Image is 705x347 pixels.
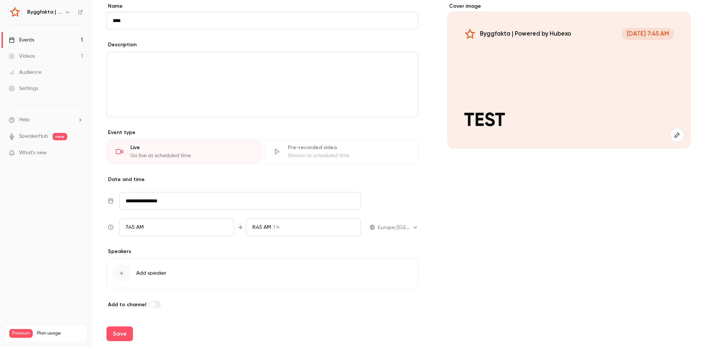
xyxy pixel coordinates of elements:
[448,3,690,10] label: Cover image
[9,53,35,60] div: Videos
[9,329,33,338] span: Premium
[273,224,279,231] span: 1 h
[246,218,361,236] div: To
[252,225,271,230] span: 8:45 AM
[464,110,674,132] p: TEST
[106,258,418,288] button: Add speaker
[19,149,47,157] span: What's new
[106,52,418,117] section: description
[19,133,48,140] a: SpeakerHub
[106,3,418,10] label: Name
[119,218,234,236] div: From
[9,36,34,44] div: Events
[130,152,252,159] div: Go live at scheduled time
[130,144,252,151] div: Live
[464,28,476,40] img: TEST
[106,41,137,48] label: Description
[136,270,166,277] span: Add speaker
[107,52,418,117] div: editor
[264,139,419,164] div: Pre-recorded videoStream at scheduled time
[288,144,409,151] div: Pre-recorded video
[106,248,418,255] p: Speakers
[19,116,30,124] span: Help
[106,176,418,183] p: Date and time
[288,152,409,159] div: Stream at scheduled time
[126,225,144,230] span: 7:45 AM
[9,116,83,124] li: help-dropdown-opener
[378,224,418,231] div: Europe/[GEOGRAPHIC_DATA]
[106,129,418,136] p: Event type
[108,301,146,308] span: Add to channel
[9,69,41,76] div: Audience
[27,8,62,16] h6: Byggfakta | Powered by Hubexo
[106,139,261,164] div: LiveGo live at scheduled time
[9,6,21,18] img: Byggfakta | Powered by Hubexo
[9,85,38,92] div: Settings
[53,133,67,140] span: new
[74,150,83,156] iframe: Noticeable Trigger
[622,28,674,40] span: [DATE] 7:45 AM
[106,326,133,341] button: Save
[119,192,361,210] input: Tue, Feb 17, 2026
[37,330,83,336] span: Plan usage
[480,30,571,38] p: Byggfakta | Powered by Hubexo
